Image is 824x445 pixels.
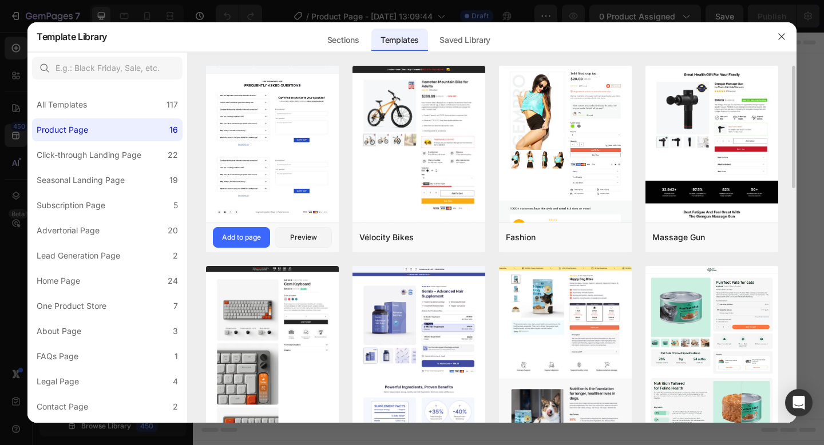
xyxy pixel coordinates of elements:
[37,274,80,288] div: Home Page
[168,148,178,162] div: 22
[222,232,261,243] div: Add to page
[274,228,413,241] div: Start with Sections from sidebar
[37,400,88,414] div: Contact Page
[371,29,428,51] div: Templates
[32,57,183,80] input: E.g.: Black Friday, Sale, etc.
[346,251,426,273] button: Add elements
[37,324,81,338] div: About Page
[499,66,632,439] img: fashion.png
[652,231,705,244] div: Massage Gun
[359,231,414,244] div: Vélocity Bikes
[173,198,178,212] div: 5
[37,148,141,162] div: Click-through Landing Page
[260,251,339,273] button: Add sections
[168,274,178,288] div: 24
[37,375,79,388] div: Legal Page
[173,249,178,263] div: 2
[37,299,106,313] div: One Product Store
[173,299,178,313] div: 7
[37,123,88,137] div: Product Page
[318,29,368,51] div: Sections
[168,224,178,237] div: 20
[37,249,120,263] div: Lead Generation Page
[290,232,317,243] div: Preview
[785,389,813,416] div: Open Intercom Messenger
[37,198,105,212] div: Subscription Page
[167,98,178,112] div: 117
[506,231,536,244] div: Fashion
[37,98,87,112] div: All Templates
[213,227,270,248] button: Add to page
[37,349,78,363] div: FAQs Page
[37,22,107,51] h2: Template Library
[37,173,125,187] div: Seasonal Landing Page
[173,400,178,414] div: 2
[169,173,178,187] div: 19
[275,227,332,248] button: Preview
[173,324,178,338] div: 3
[175,349,178,363] div: 1
[169,123,178,137] div: 16
[173,375,178,388] div: 4
[430,29,500,51] div: Saved Library
[267,315,421,324] div: Start with Generating from URL or image
[37,224,100,237] div: Advertorial Page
